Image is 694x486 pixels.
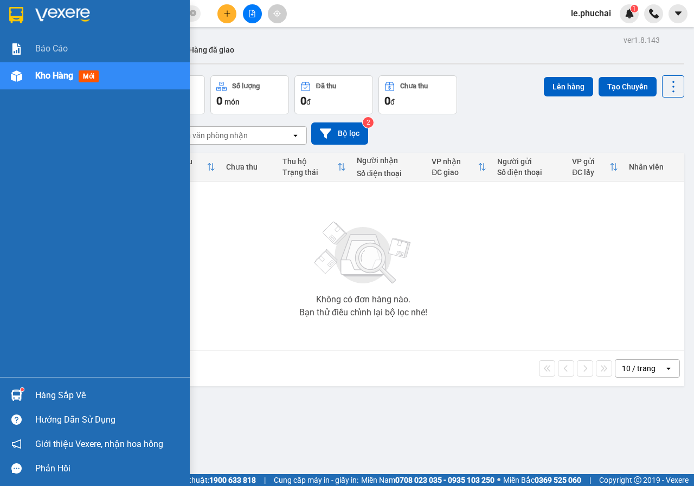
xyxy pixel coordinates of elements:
[217,4,236,23] button: plus
[291,131,300,140] svg: open
[9,48,96,63] div: 0989406955
[535,476,581,484] strong: 0369 525 060
[21,388,24,391] sup: 1
[599,77,657,96] button: Tạo Chuyến
[426,153,491,182] th: Toggle SortBy
[223,10,231,17] span: plus
[156,474,256,486] span: Hỗ trợ kỹ thuật:
[309,215,417,291] img: svg+xml;base64,PHN2ZyBjbGFzcz0ibGlzdC1wbHVnX19zdmciIHhtbG5zPSJodHRwOi8vd3d3LnczLm9yZy8yMDAwL3N2Zy...
[497,168,562,177] div: Số điện thoại
[11,414,22,425] span: question-circle
[363,117,374,128] sup: 2
[268,4,287,23] button: aim
[400,82,428,90] div: Chưa thu
[282,168,337,177] div: Trạng thái
[311,122,368,145] button: Bộ lọc
[209,476,256,484] strong: 1900 633 818
[104,10,130,22] span: Nhận:
[624,34,660,46] div: ver 1.8.143
[264,474,266,486] span: |
[35,42,68,55] span: Báo cáo
[649,9,659,18] img: phone-icon
[11,43,22,55] img: solution-icon
[306,98,311,106] span: đ
[104,9,191,35] div: Bến Xe Đức Long
[104,48,191,63] div: 0915804955
[11,439,22,449] span: notification
[497,157,562,166] div: Người gửi
[631,5,638,12] sup: 1
[35,461,182,477] div: Phản hồi
[173,130,248,141] div: Chọn văn phòng nhận
[664,364,673,373] svg: open
[357,169,421,178] div: Số điện thoại
[79,70,99,82] span: mới
[273,10,281,17] span: aim
[274,474,358,486] span: Cung cấp máy in - giấy in:
[11,463,22,474] span: message
[567,153,623,182] th: Toggle SortBy
[9,35,96,48] div: [PERSON_NAME]
[316,82,336,90] div: Đã thu
[190,9,196,19] span: close-circle
[9,7,23,23] img: logo-vxr
[243,4,262,23] button: file-add
[629,163,679,171] div: Nhân viên
[634,476,641,484] span: copyright
[11,70,22,82] img: warehouse-icon
[378,75,457,114] button: Chưa thu0đ
[589,474,591,486] span: |
[232,82,260,90] div: Số lượng
[11,390,22,401] img: warehouse-icon
[299,308,427,317] div: Bạn thử điều chỉnh lại bộ lọc nhé!
[9,69,25,81] span: DĐ:
[277,153,351,182] th: Toggle SortBy
[216,94,222,107] span: 0
[625,9,634,18] img: icon-new-feature
[562,7,620,20] span: le.phuchai
[669,4,687,23] button: caret-down
[9,9,96,35] div: BX Phía Bắc BMT
[432,168,477,177] div: ĐC giao
[572,168,609,177] div: ĐC lấy
[282,157,337,166] div: Thu hộ
[357,156,421,165] div: Người nhận
[35,387,182,404] div: Hàng sắp về
[361,474,494,486] span: Miền Nam
[180,37,243,63] button: Hàng đã giao
[390,98,395,106] span: đ
[384,94,390,107] span: 0
[432,157,477,166] div: VP nhận
[544,77,593,96] button: Lên hàng
[226,163,272,171] div: Chưa thu
[622,363,656,374] div: 10 / trang
[104,35,191,48] div: [PERSON_NAME]
[224,98,240,106] span: món
[164,153,220,182] th: Toggle SortBy
[35,437,163,451] span: Giới thiệu Vexere, nhận hoa hồng
[35,70,73,81] span: Kho hàng
[632,5,636,12] span: 1
[190,10,196,16] span: close-circle
[9,10,26,22] span: Gửi:
[673,9,683,18] span: caret-down
[572,157,609,166] div: VP gửi
[316,295,410,304] div: Không có đơn hàng nào.
[300,94,306,107] span: 0
[210,75,289,114] button: Số lượng0món
[395,476,494,484] strong: 0708 023 035 - 0935 103 250
[503,474,581,486] span: Miền Bắc
[248,10,256,17] span: file-add
[497,478,500,482] span: ⚪️
[294,75,373,114] button: Đã thu0đ
[35,412,182,428] div: Hướng dẫn sử dụng
[25,63,59,82] span: BMT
